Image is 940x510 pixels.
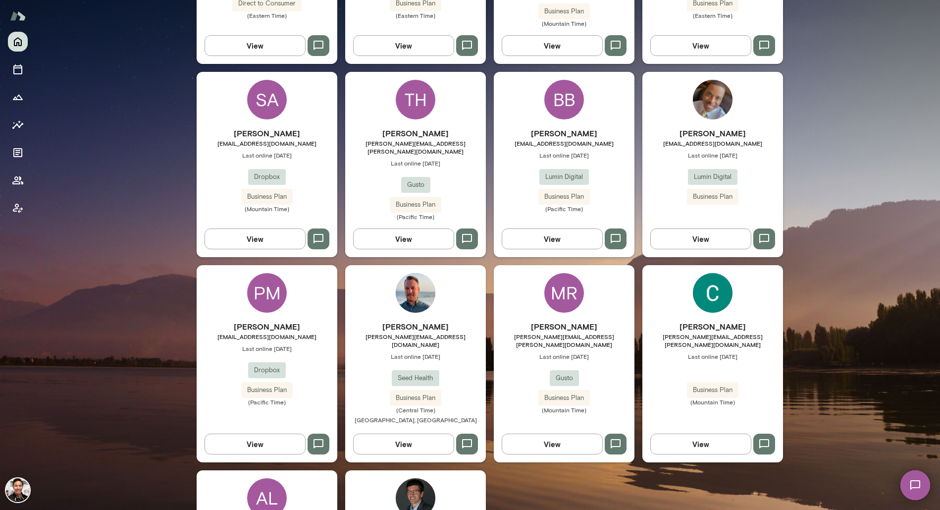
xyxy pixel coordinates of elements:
span: Last online [DATE] [494,352,634,360]
span: Last online [DATE] [197,151,337,159]
span: (Pacific Time) [345,213,486,221]
span: (Eastern Time) [642,11,783,19]
span: Business Plan [687,192,738,202]
span: [EMAIL_ADDRESS][DOMAIN_NAME] [197,333,337,340]
button: Documents [8,143,28,163]
h6: [PERSON_NAME] [494,127,634,139]
span: Business Plan [538,393,590,403]
span: (Eastern Time) [345,11,486,19]
span: Business Plan [241,192,293,202]
div: SA [247,80,287,119]
h6: [PERSON_NAME] [494,321,634,333]
h6: [PERSON_NAME] [197,321,337,333]
button: View [205,228,306,249]
span: [PERSON_NAME][EMAIL_ADDRESS][DOMAIN_NAME] [345,333,486,348]
button: View [650,35,751,56]
span: [GEOGRAPHIC_DATA], [GEOGRAPHIC_DATA] [355,416,477,423]
span: Business Plan [538,192,590,202]
span: [EMAIL_ADDRESS][DOMAIN_NAME] [197,139,337,147]
span: Business Plan [687,385,738,395]
span: [PERSON_NAME][EMAIL_ADDRESS][PERSON_NAME][DOMAIN_NAME] [494,333,634,348]
button: Growth Plan [8,87,28,107]
span: Last online [DATE] [345,159,486,167]
span: (Mountain Time) [642,398,783,406]
span: Business Plan [390,200,441,210]
div: MR [544,273,584,313]
span: Business Plan [538,6,590,16]
h6: [PERSON_NAME] [642,127,783,139]
span: Business Plan [241,385,293,395]
button: View [650,434,751,454]
span: (Pacific Time) [197,398,337,406]
span: Last online [DATE] [642,151,783,159]
h6: [PERSON_NAME] [345,127,486,139]
div: PM [247,273,287,313]
h6: [PERSON_NAME] [345,321,486,333]
button: Members [8,170,28,190]
span: Lumin Digital [688,172,737,182]
span: (Mountain Time) [494,19,634,27]
span: Dropbox [248,172,286,182]
img: Keith Frymark [396,273,435,313]
img: Ricky Wray [693,80,732,119]
span: (Eastern Time) [197,11,337,19]
div: TH [396,80,435,119]
img: Mento [10,6,26,25]
h6: [PERSON_NAME] [642,321,783,333]
div: BB [544,80,584,119]
button: Client app [8,198,28,218]
span: Last online [DATE] [197,344,337,352]
span: Lumin Digital [539,172,589,182]
button: Insights [8,115,28,135]
h6: [PERSON_NAME] [197,127,337,139]
button: View [353,228,454,249]
span: Gusto [550,373,579,383]
span: (Central Time) [345,406,486,414]
span: [PERSON_NAME][EMAIL_ADDRESS][PERSON_NAME][DOMAIN_NAME] [345,139,486,155]
button: View [205,35,306,56]
span: Seed Health [392,373,439,383]
span: Dropbox [248,365,286,375]
span: Last online [DATE] [345,352,486,360]
span: [PERSON_NAME][EMAIL_ADDRESS][PERSON_NAME][DOMAIN_NAME] [642,333,783,348]
button: Home [8,32,28,52]
button: View [502,434,603,454]
button: View [502,228,603,249]
button: View [353,35,454,56]
span: Last online [DATE] [494,151,634,159]
button: View [502,35,603,56]
button: View [353,434,454,454]
img: Albert Villarde [6,478,30,502]
span: Last online [DATE] [642,352,783,360]
span: (Pacific Time) [494,205,634,213]
span: Business Plan [390,393,441,403]
span: [EMAIL_ADDRESS][DOMAIN_NAME] [494,139,634,147]
span: (Mountain Time) [197,205,337,213]
button: View [650,228,751,249]
span: Gusto [401,180,430,190]
img: Christina Brady [693,273,732,313]
span: (Mountain Time) [494,406,634,414]
button: Sessions [8,59,28,79]
span: [EMAIL_ADDRESS][DOMAIN_NAME] [642,139,783,147]
button: View [205,434,306,454]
